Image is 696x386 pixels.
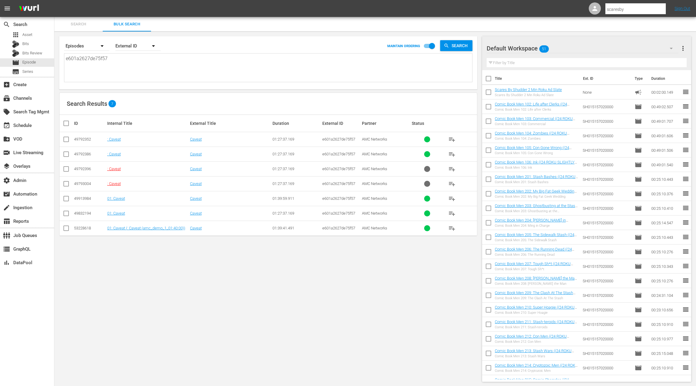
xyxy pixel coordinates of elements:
div: Comic Book Men 105: Con Gone Wrong [495,151,578,155]
span: VOD [3,135,10,143]
span: reorder [682,233,689,241]
textarea: e601a2627de75f57 [66,55,472,83]
span: Search Results [67,100,107,107]
a: 01: Caveat (: Caveat (amc_demo_1_01:40:00)) [107,226,185,230]
a: Caveat [190,152,202,156]
span: Episode [635,263,642,270]
div: Scares By Shudder 2 Min Roku Ad Slate [495,93,562,97]
span: Search [58,21,99,28]
span: reorder [682,190,689,197]
button: more_vert [679,41,687,56]
a: Comic Book Men 207: Tough Sh*t ((24 ROKU SLIGHTLY) Comic Book Men 207: Tough Sh*t (amc_slightly_o... [495,261,573,275]
div: Comic Book Men 208: [PERSON_NAME] the Man [495,282,578,286]
span: reorder [682,277,689,284]
img: ans4CAIJ8jUAAAAAAAAAAAAAAAAAAAAAAAAgQb4GAAAAAAAAAAAAAAAAAAAAAAAAJMjXAAAAAAAAAAAAAAAAAAAAAAAAgAT5G... [14,2,43,16]
span: playlist_add [448,195,456,202]
div: 01:39:59.911 [272,196,320,201]
td: 00:49:01.540 [649,157,682,172]
span: playlist_add [448,210,456,217]
span: Episode [635,176,642,183]
span: more_vert [679,45,687,52]
div: Comic Book Men 206: The Running Dead [495,253,578,257]
td: 00:02:00.149 [649,85,682,99]
div: Comic Book Men 102: Life after Clerks [495,108,578,112]
td: 00:25:10.977 [649,332,682,346]
a: : Caveat [107,152,121,156]
td: SH015157020000 [580,230,632,245]
td: SH015157020000 [580,245,632,259]
td: 00:24:31.104 [649,288,682,303]
span: AMC Networks [362,211,387,216]
span: Episode [635,292,642,299]
div: Comic Book Men 214: Cryptozoic Men [495,369,578,373]
div: Status [412,121,443,126]
span: Series [22,69,33,75]
span: menu [4,5,11,12]
button: playlist_add [445,221,459,235]
span: Episode [635,161,642,168]
td: 00:49:02.507 [649,99,682,114]
td: SH015157020000 [580,288,632,303]
span: Series [12,68,19,75]
span: reorder [682,146,689,154]
a: Caveat [190,226,202,230]
td: SH015157020000 [580,361,632,375]
span: reorder [682,349,689,357]
button: playlist_add [445,177,459,191]
a: Comic Book Men 203: Ghostbusting at the Stash ((24 ROKU SLIGHTLY) Comic Book Men 203: Ghostbustin... [495,203,578,222]
span: e601a2627de75f57 [322,211,355,216]
span: Job Queues [3,232,10,239]
td: SH015157020000 [580,128,632,143]
span: Episode [22,59,36,65]
div: Partner [362,121,410,126]
a: Comic Book Men 201: Stash Bashes ((24 ROKU SLIGHTLY) Comic Book Men 201: Stash Bashes (amc_slight... [495,174,578,188]
div: Comic Book Men 211: Stash-teroids [495,325,578,329]
td: SH015157020000 [580,259,632,274]
td: SH015157020000 [580,317,632,332]
a: Caveat [190,196,202,201]
span: reorder [682,248,689,255]
td: 00:25:14.547 [649,216,682,230]
span: e601a2627de75f57 [322,196,355,201]
span: Episode [635,248,642,255]
a: Comic Book Men 204: [PERSON_NAME] in Charge ((24 ROKU SLIGHTLY) Comic Book Men 204: [PERSON_NAME]... [495,218,575,236]
a: Comic Book Men 102: Life after Clerks ((24 ROKU SLIGHTLY) Comic Book Men 102: Life after Clerks (... [495,102,570,120]
td: SH015157020000 [580,157,632,172]
span: Overlays [3,163,10,170]
span: playlist_add [448,151,456,158]
span: 7 [108,102,116,106]
span: e601a2627de75f57 [322,152,355,156]
td: SH015157020000 [580,216,632,230]
button: Search [440,40,472,51]
th: Duration [648,70,684,87]
span: Schedule [3,122,10,129]
div: Comic Book Men 103: Commercial [495,122,578,126]
span: Ingestion [3,204,10,211]
span: Search Tag Mgmt [3,108,10,115]
a: : Caveat [107,137,121,141]
span: Asset [22,32,32,38]
div: 49792386 [74,152,105,156]
button: playlist_add [445,206,459,221]
a: Comic Book Men 213: Stash Wars ((24 ROKU SLIGHTLY) Comic Book Men 213: Stash Wars (amc_slightly_o... [495,349,574,362]
span: Reports [3,218,10,225]
span: 51 [539,43,549,55]
th: Ext. ID [579,70,631,87]
span: reorder [682,161,689,168]
span: reorder [682,88,689,96]
div: 01:27:37.169 [272,167,320,171]
a: Comic Book Men 214: Cryptozoic Men ((24 ROKU SLIGHTLY) Comic Book Men 214: Cryptozoic Men (amc_sl... [495,363,578,377]
div: External Title [190,121,271,126]
div: Comic Book Men 210: Super Hoagie [495,311,578,315]
span: Episode [635,335,642,342]
span: Bits Review [22,50,42,56]
span: Episode [635,219,642,226]
th: Type [631,70,648,87]
td: 00:49:01.506 [649,143,682,157]
span: Episode [635,118,642,125]
a: Caveat [190,167,202,171]
span: Bits [22,41,29,47]
td: SH015157020000 [580,114,632,128]
button: playlist_add [445,132,459,147]
span: Episode [635,147,642,154]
